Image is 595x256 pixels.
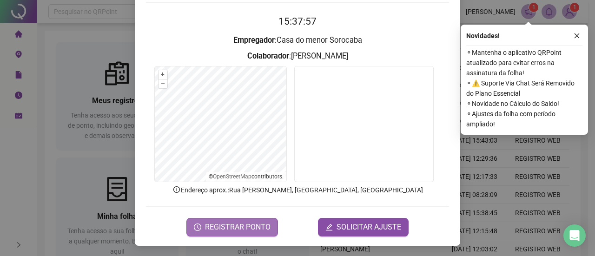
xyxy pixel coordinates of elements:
[574,33,580,39] span: close
[209,173,284,180] li: © contributors.
[213,173,251,180] a: OpenStreetMap
[159,70,167,79] button: +
[194,223,201,231] span: clock-circle
[146,34,449,46] h3: : Casa do menor Sorocaba
[186,218,278,236] button: REGISTRAR PONTO
[466,98,582,109] span: ⚬ Novidade no Cálculo do Saldo!
[466,47,582,78] span: ⚬ Mantenha o aplicativo QRPoint atualizado para evitar erros na assinatura da folha!
[325,223,333,231] span: edit
[563,224,586,247] div: Open Intercom Messenger
[233,36,275,45] strong: Empregador
[159,79,167,88] button: –
[466,109,582,129] span: ⚬ Ajustes da folha com período ampliado!
[146,185,449,195] p: Endereço aprox. : Rua [PERSON_NAME], [GEOGRAPHIC_DATA], [GEOGRAPHIC_DATA]
[205,222,271,233] span: REGISTRAR PONTO
[466,31,500,41] span: Novidades !
[247,52,289,60] strong: Colaborador
[278,16,317,27] time: 15:37:57
[466,78,582,98] span: ⚬ ⚠️ Suporte Via Chat Será Removido do Plano Essencial
[146,50,449,62] h3: : [PERSON_NAME]
[318,218,409,236] button: editSOLICITAR AJUSTE
[172,185,181,194] span: info-circle
[337,222,401,233] span: SOLICITAR AJUSTE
